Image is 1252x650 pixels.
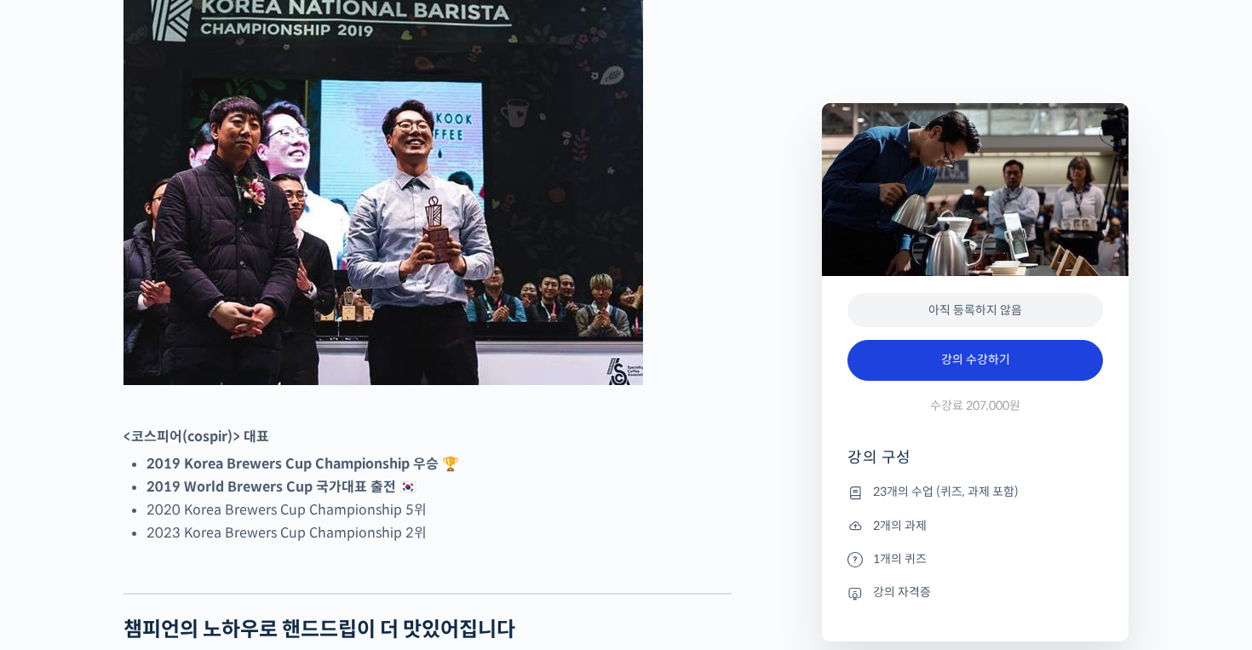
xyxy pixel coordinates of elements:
[263,534,284,548] span: 설정
[847,549,1103,569] li: 1개의 퀴즈
[847,340,1103,381] a: 강의 수강하기
[54,534,64,548] span: 홈
[847,583,1103,603] li: 강의 자격증
[847,447,1103,481] h4: 강의 구성
[123,617,515,642] strong: 챔피언의 노하우로 핸드드립이 더 맛있어집니다
[146,455,459,473] strong: 2019 Korea Brewers Cup Championship 우승 🏆
[112,509,220,551] a: 대화
[146,498,732,521] li: 2020 Korea Brewers Cup Championship 5위
[847,482,1103,503] li: 23개의 수업 (퀴즈, 과제 포함)
[847,293,1103,328] div: 아직 등록하지 않음
[156,535,176,549] span: 대화
[220,509,327,551] a: 설정
[930,398,1020,414] span: 수강료 207,000원
[146,521,732,544] li: 2023 Korea Brewers Cup Championship 2위
[847,515,1103,536] li: 2개의 과제
[5,509,112,551] a: 홈
[146,478,416,496] strong: 2019 World Brewers Cup 국가대표 출전 🇰🇷
[123,428,269,446] strong: <코스피어(cospir)> 대표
